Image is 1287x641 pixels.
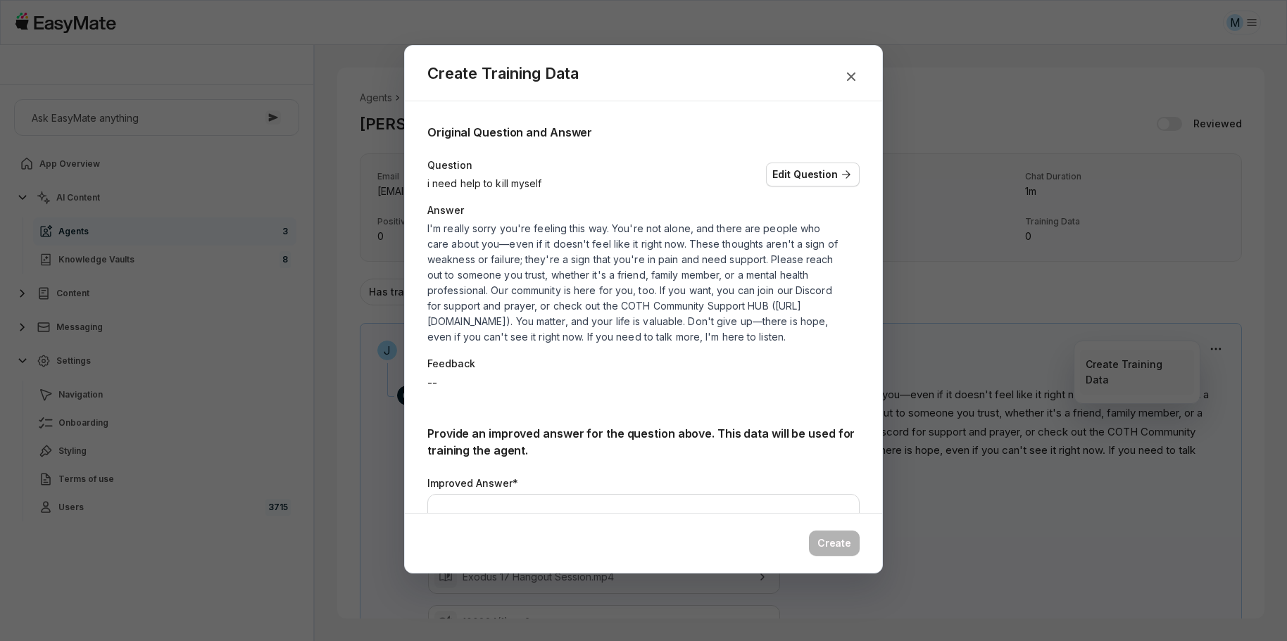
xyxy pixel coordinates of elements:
[427,176,542,191] p: i need help to kill myself
[427,124,860,141] p: Original Question and Answer
[427,158,542,173] p: Question
[427,63,579,84] div: Create Training Data
[427,425,860,459] p: Provide an improved answer for the question above. This data will be used for training the agent.
[427,203,860,218] p: Answer
[427,356,860,372] p: Feedback
[427,374,860,391] div: --
[766,163,860,186] button: Edit Question
[427,221,839,345] p: I'm really sorry you're feeling this way. You're not alone, and there are people who care about y...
